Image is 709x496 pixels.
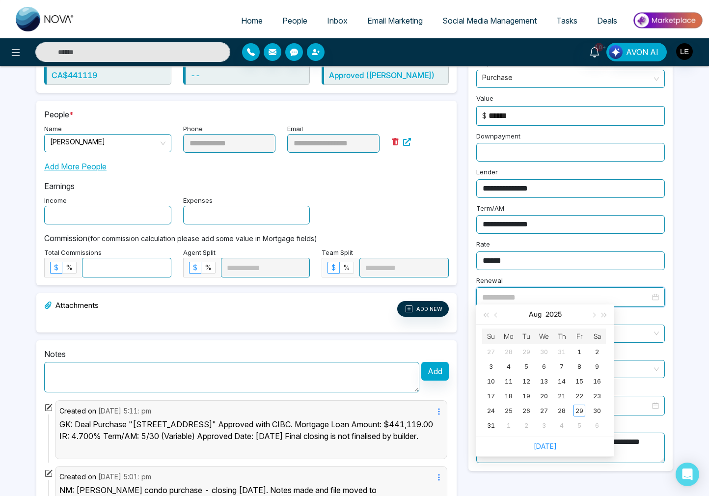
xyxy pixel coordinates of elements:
[588,374,606,388] td: 2025-08-16
[556,419,568,431] div: 4
[518,359,535,374] td: 2025-08-05
[676,463,699,486] div: Open Intercom Messenger
[476,276,503,288] label: Renewal
[59,472,96,481] span: Created on
[535,374,553,388] td: 2025-08-13
[503,346,515,358] div: 28
[485,405,497,416] div: 24
[193,263,197,272] span: $
[59,407,96,415] span: Created on
[520,390,532,402] div: 19
[520,405,532,416] div: 26
[518,388,535,403] td: 2025-08-19
[485,360,497,372] div: 3
[518,418,535,433] td: 2025-09-02
[183,196,213,206] label: Expenses
[331,263,336,272] span: $
[98,407,151,415] span: [DATE] 5:11: pm
[87,234,317,243] small: (for commission calculation please add some value in Mortgage fields)
[632,9,703,31] img: Market-place.gif
[482,374,500,388] td: 2025-08-10
[583,43,606,60] a: 10+
[485,346,497,358] div: 27
[588,344,606,359] td: 2025-08-02
[518,374,535,388] td: 2025-08-12
[597,16,617,26] span: Deals
[16,7,75,31] img: Nova CRM Logo
[44,124,62,134] label: Name
[282,16,307,26] span: People
[535,329,553,344] th: We
[538,375,550,387] div: 13
[571,329,588,344] th: Fr
[482,344,500,359] td: 2025-07-27
[520,360,532,372] div: 5
[44,161,107,172] span: Add More People
[322,248,353,258] label: Team Split
[556,346,568,358] div: 31
[191,71,305,80] h6: --
[591,375,603,387] div: 16
[503,419,515,431] div: 1
[442,16,537,26] span: Social Media Management
[503,405,515,416] div: 25
[535,418,553,433] td: 2025-09-03
[573,360,585,372] div: 8
[538,390,550,402] div: 20
[573,390,585,402] div: 22
[591,405,603,416] div: 30
[476,94,493,106] label: Value
[482,403,500,418] td: 2025-08-24
[482,359,500,374] td: 2025-08-03
[573,375,585,387] div: 15
[556,405,568,416] div: 28
[591,360,603,372] div: 9
[183,124,203,134] label: Phone
[476,204,504,216] label: Term/AM
[556,375,568,387] div: 14
[476,132,520,143] label: Downpayment
[231,11,273,30] a: Home
[676,43,693,60] img: User Avatar
[44,109,449,120] p: People
[44,232,449,244] p: Commission
[54,263,58,272] span: $
[588,403,606,418] td: 2025-08-30
[44,196,67,206] label: Income
[571,374,588,388] td: 2025-08-15
[329,71,443,80] h6: Approved ([PERSON_NAME])
[205,263,212,272] span: %
[535,403,553,418] td: 2025-08-27
[553,329,571,344] th: Th
[44,180,449,192] p: Earnings
[482,388,500,403] td: 2025-08-17
[421,362,449,381] button: Add
[503,360,515,372] div: 4
[545,304,562,324] button: 2025
[500,403,518,418] td: 2025-08-25
[500,374,518,388] td: 2025-08-11
[485,375,497,387] div: 10
[553,374,571,388] td: 2025-08-14
[500,418,518,433] td: 2025-09-01
[476,167,498,179] label: Lender
[397,301,449,317] button: ADD NEW
[485,419,497,431] div: 31
[553,418,571,433] td: 2025-09-04
[556,360,568,372] div: 7
[500,359,518,374] td: 2025-08-04
[241,16,263,26] span: Home
[553,388,571,403] td: 2025-08-21
[591,390,603,402] div: 23
[538,346,550,358] div: 30
[573,419,585,431] div: 5
[287,124,303,134] label: Email
[538,405,550,416] div: 27
[571,359,588,374] td: 2025-08-08
[520,375,532,387] div: 12
[482,329,500,344] th: Su
[500,344,518,359] td: 2025-07-28
[591,419,603,431] div: 6
[500,329,518,344] th: Mo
